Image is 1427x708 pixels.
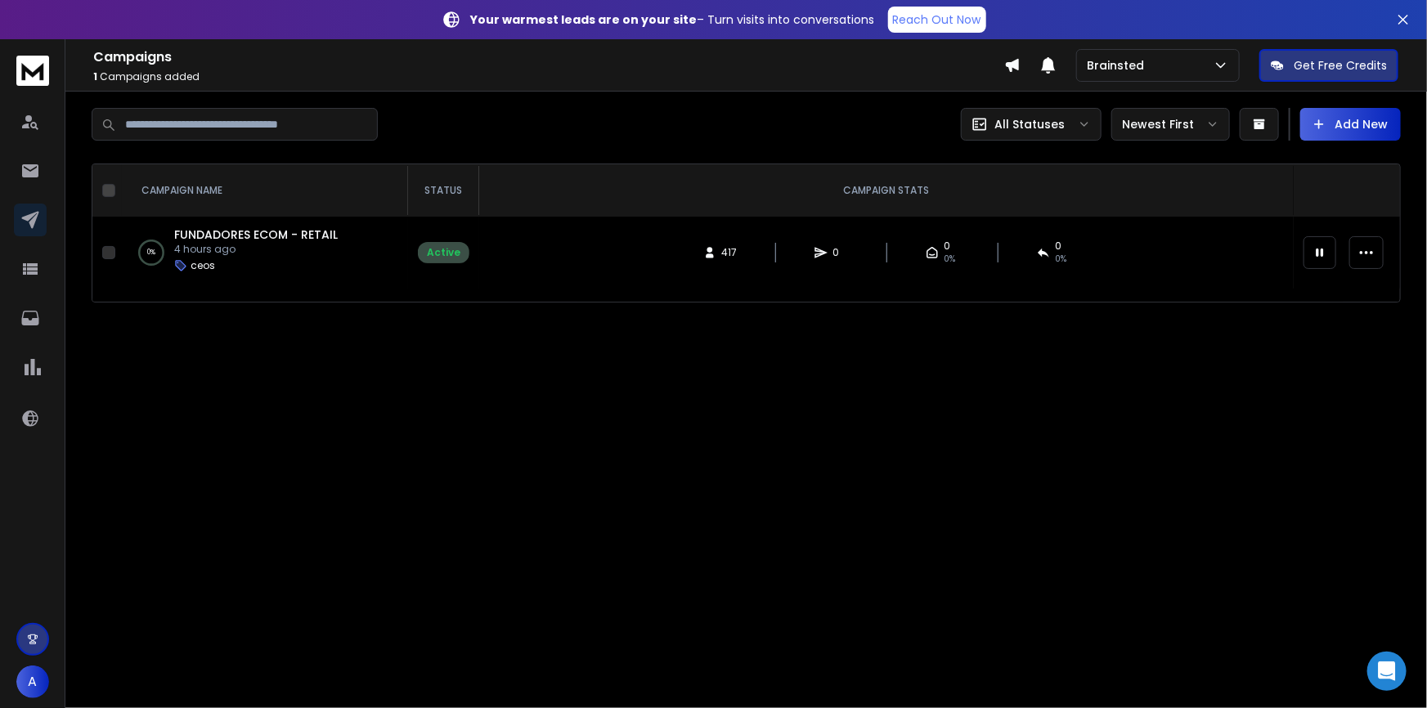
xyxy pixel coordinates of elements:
[16,665,49,698] button: A
[944,240,950,253] span: 0
[93,47,1004,67] h1: Campaigns
[944,253,955,266] span: 0%
[471,11,698,28] strong: Your warmest leads are on your site
[147,244,155,261] p: 0 %
[994,116,1065,132] p: All Statuses
[1055,240,1061,253] span: 0
[1259,49,1398,82] button: Get Free Credits
[888,7,986,33] a: Reach Out Now
[479,164,1294,217] th: CAMPAIGN STATS
[93,70,1004,83] p: Campaigns added
[1294,57,1387,74] p: Get Free Credits
[893,11,981,28] p: Reach Out Now
[1111,108,1230,141] button: Newest First
[1055,253,1066,266] span: 0%
[174,226,338,243] a: FUNDADORES ECOM - RETAIL
[174,243,338,256] p: 4 hours ago
[122,164,408,217] th: CAMPAIGN NAME
[427,246,460,259] div: Active
[191,259,215,272] p: ceos
[16,56,49,86] img: logo
[721,246,738,259] span: 417
[1087,57,1151,74] p: Brainsted
[471,11,875,28] p: – Turn visits into conversations
[832,246,849,259] span: 0
[1367,652,1407,691] div: Open Intercom Messenger
[93,69,97,83] span: 1
[1300,108,1401,141] button: Add New
[408,164,479,217] th: STATUS
[122,217,408,289] td: 0%FUNDADORES ECOM - RETAIL4 hours agoceos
